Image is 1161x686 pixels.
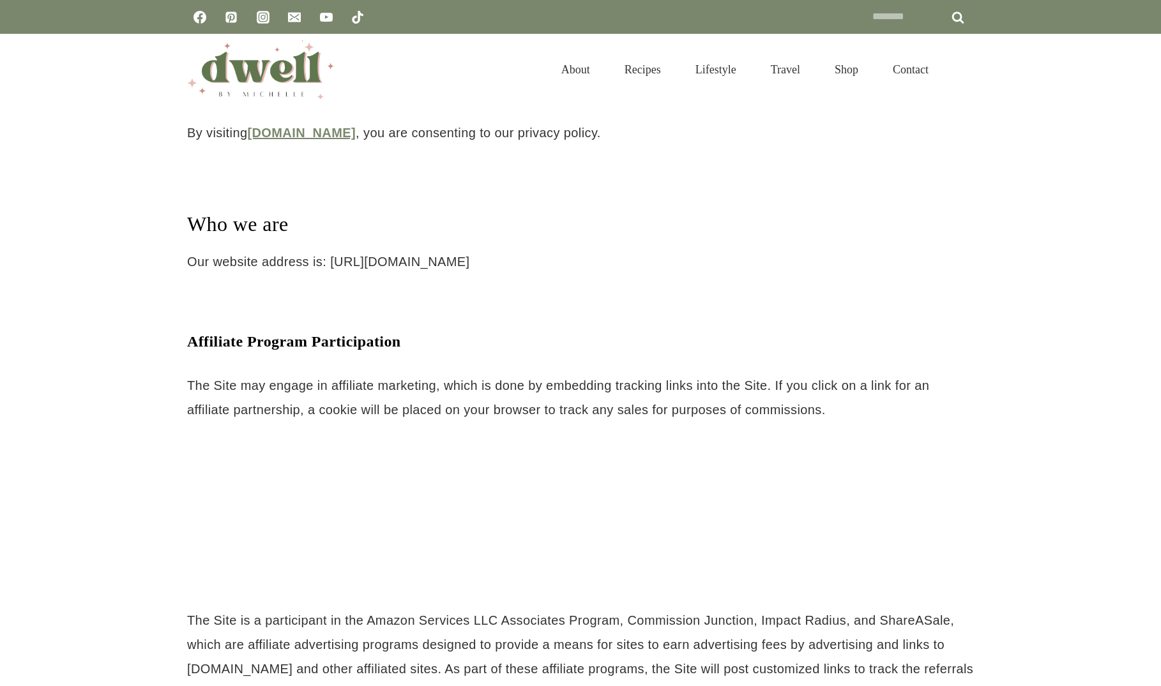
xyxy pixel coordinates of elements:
[187,209,974,239] h2: Who we are
[817,47,876,92] a: Shop
[187,333,401,350] strong: Affiliate Program Participation
[187,121,974,145] p: By visiting , you are consenting to our privacy policy.
[345,4,370,30] a: TikTok
[187,373,974,422] p: The Site may engage in affiliate marketing, which is done by embedding tracking links into the Si...
[250,4,276,30] a: Instagram
[314,4,339,30] a: YouTube
[544,47,946,92] nav: Primary Navigation
[544,47,607,92] a: About
[218,4,244,30] a: Pinterest
[282,4,307,30] a: Email
[187,250,974,274] p: Our website address is: [URL][DOMAIN_NAME]
[952,59,974,80] button: View Search Form
[247,126,356,140] a: [DOMAIN_NAME]
[754,47,817,92] a: Travel
[678,47,754,92] a: Lifestyle
[876,47,946,92] a: Contact
[187,40,334,99] img: DWELL by michelle
[187,4,213,30] a: Facebook
[607,47,678,92] a: Recipes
